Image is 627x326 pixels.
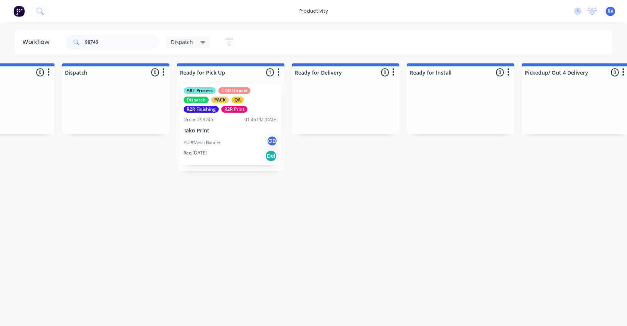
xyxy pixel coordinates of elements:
div: ART Process [184,87,216,94]
div: QA [231,97,244,103]
div: COD Unpaid [218,87,250,94]
p: Tako Print [184,128,278,134]
div: GD [266,135,278,147]
div: productivity [296,6,332,17]
span: Dispatch [171,38,193,46]
div: Del [265,150,277,162]
p: Req. [DATE] [184,150,207,156]
div: Dispatch [184,97,209,103]
div: ART ProcessCOD UnpaidDispatchPACKQAR2R FinishingR2R PrintOrder #9874601:46 PM [DATE]Tako PrintPO ... [181,84,281,165]
div: R2R Print [221,106,247,113]
div: 01:46 PM [DATE] [244,116,278,123]
span: RV [608,8,613,15]
div: Order #98746 [184,116,213,123]
img: Factory [13,6,25,17]
div: R2R Finishing [184,106,219,113]
div: Workflow [22,38,53,47]
p: PO #Mesh Banner [184,139,221,146]
div: PACK [211,97,229,103]
input: Search for orders... [85,35,159,50]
